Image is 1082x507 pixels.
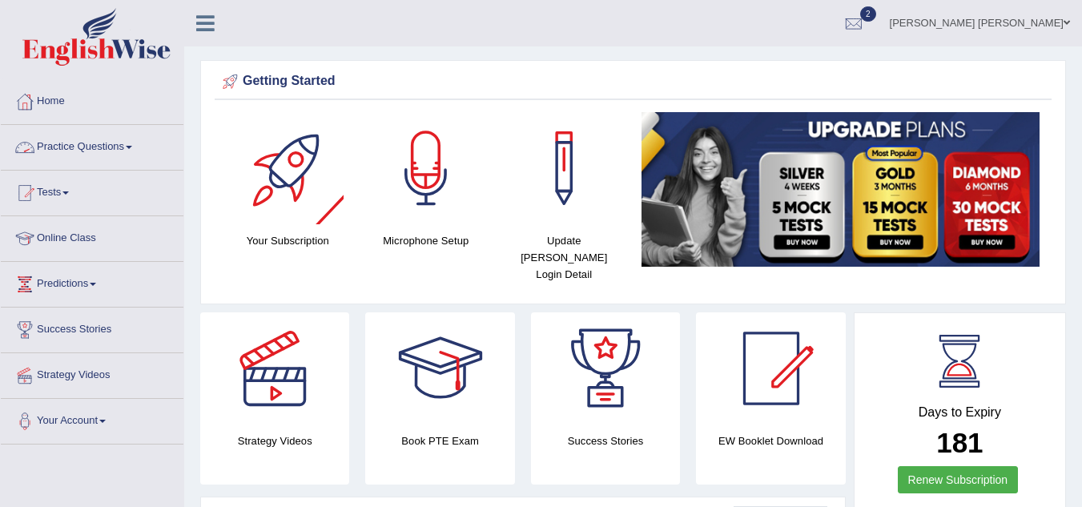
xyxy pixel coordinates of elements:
h4: Success Stories [531,433,680,449]
h4: Your Subscription [227,232,349,249]
span: 2 [860,6,876,22]
h4: Book PTE Exam [365,433,514,449]
div: Getting Started [219,70,1048,94]
a: Renew Subscription [898,466,1019,493]
a: Strategy Videos [1,353,183,393]
b: 181 [936,427,983,458]
h4: Days to Expiry [872,405,1048,420]
h4: Update [PERSON_NAME] Login Detail [503,232,625,283]
a: Success Stories [1,308,183,348]
a: Your Account [1,399,183,439]
a: Online Class [1,216,183,256]
a: Home [1,79,183,119]
a: Predictions [1,262,183,302]
a: Tests [1,171,183,211]
h4: Microphone Setup [365,232,488,249]
img: small5.jpg [642,112,1040,267]
a: Practice Questions [1,125,183,165]
h4: EW Booklet Download [696,433,845,449]
h4: Strategy Videos [200,433,349,449]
